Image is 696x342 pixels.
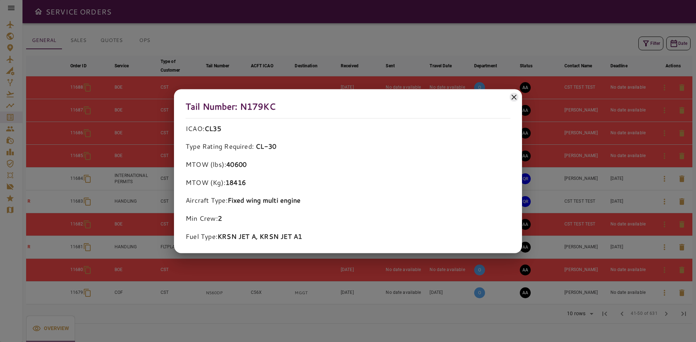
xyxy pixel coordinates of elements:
[186,214,510,224] p: Min Crew:
[186,142,510,152] p: Type Rating Required:
[186,178,510,187] p: MTOW (Kg):
[218,214,222,223] b: 2
[228,196,301,205] b: Fixed wing multi engine
[225,178,246,187] b: 18416
[217,232,302,241] b: KRSN JET A, KRSN JET A1
[186,124,510,134] p: ICAO:
[204,124,221,133] b: CL35
[256,142,276,151] b: CL-30
[186,101,510,118] h5: Tail Number: N179KC
[186,160,510,169] p: MTOW (lbs):
[226,160,246,169] b: 40600
[186,232,510,241] p: Fuel Type:
[186,196,510,206] p: Aircraft Type:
